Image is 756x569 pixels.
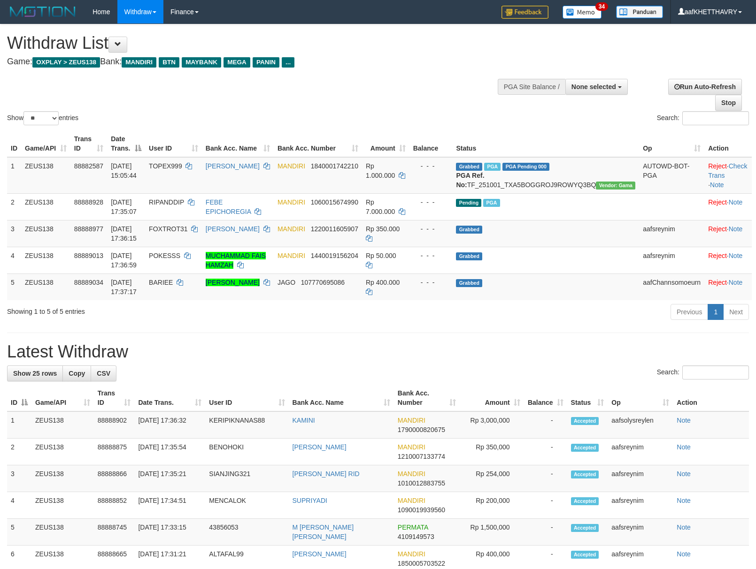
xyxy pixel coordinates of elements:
span: RIPANDDIP [149,198,184,206]
td: aafsreynim [608,519,673,546]
th: Status: activate to sort column ascending [567,385,608,411]
td: · · [704,157,752,194]
th: Bank Acc. Number: activate to sort column ascending [274,130,362,157]
span: PERMATA [398,523,428,531]
a: Reject [708,225,727,233]
div: - - - [413,278,449,287]
a: Reject [708,162,727,170]
label: Search: [657,111,749,125]
td: Rp 1,500,000 [460,519,524,546]
div: Showing 1 to 5 of 5 entries [7,303,308,316]
td: MENCALOK [205,492,288,519]
a: Note [729,225,743,233]
td: - [524,411,567,439]
span: Accepted [571,551,599,559]
a: Note [677,523,691,531]
td: Rp 350,000 [460,439,524,465]
span: BARIEE [149,279,173,286]
td: ZEUS138 [21,220,70,247]
span: Accepted [571,417,599,425]
span: Copy 1210007133774 to clipboard [398,453,445,460]
span: MAYBANK [182,57,221,68]
a: Next [723,304,749,320]
td: 1 [7,157,21,194]
a: KAMINI [293,417,315,424]
a: Check Trans [708,162,747,179]
th: User ID: activate to sort column ascending [145,130,202,157]
span: MANDIRI [398,417,425,424]
td: 3 [7,465,31,492]
span: Copy 1010012883755 to clipboard [398,479,445,487]
span: Vendor URL: https://trx31.1velocity.biz [596,182,635,190]
td: TF_251001_TXA5BOGGROJ9ROWYQ3BQ [452,157,639,194]
span: POKESSS [149,252,180,259]
th: Op: activate to sort column ascending [639,130,704,157]
span: MANDIRI [398,497,425,504]
span: MANDIRI [278,198,305,206]
td: [DATE] 17:33:15 [134,519,205,546]
a: 1 [708,304,724,320]
a: Note [729,198,743,206]
img: MOTION_logo.png [7,5,78,19]
th: Bank Acc. Name: activate to sort column ascending [202,130,274,157]
th: Action [704,130,752,157]
a: Note [677,417,691,424]
span: [DATE] 17:37:17 [111,279,137,296]
th: ID: activate to sort column descending [7,385,31,411]
a: Reject [708,198,727,206]
th: Bank Acc. Number: activate to sort column ascending [394,385,460,411]
span: Grabbed [456,163,482,171]
td: aafsolysreylen [608,411,673,439]
a: Reject [708,252,727,259]
a: Show 25 rows [7,365,63,381]
span: Accepted [571,524,599,532]
a: Stop [715,95,742,111]
span: Copy 1440019156204 to clipboard [311,252,358,259]
span: 88889013 [74,252,103,259]
span: Rp 350.000 [366,225,400,233]
td: ZEUS138 [31,465,94,492]
td: ZEUS138 [31,411,94,439]
span: Pending [456,199,481,207]
span: [DATE] 17:35:07 [111,198,137,215]
th: Date Trans.: activate to sort column descending [107,130,145,157]
a: M [PERSON_NAME] [PERSON_NAME] [293,523,354,540]
td: 43856053 [205,519,288,546]
td: 5 [7,519,31,546]
input: Search: [682,365,749,379]
a: Copy [62,365,91,381]
div: PGA Site Balance / [498,79,565,95]
span: Copy [69,370,85,377]
td: ZEUS138 [31,519,94,546]
a: Note [729,252,743,259]
td: 3 [7,220,21,247]
span: MANDIRI [398,550,425,558]
span: MANDIRI [278,225,305,233]
span: Rp 50.000 [366,252,396,259]
a: [PERSON_NAME] [293,443,347,451]
div: - - - [413,197,449,207]
img: Feedback.jpg [501,6,548,19]
span: 88889034 [74,279,103,286]
a: CSV [91,365,116,381]
span: Copy 1840001742210 to clipboard [311,162,358,170]
span: Accepted [571,470,599,478]
span: Show 25 rows [13,370,57,377]
select: Showentries [23,111,59,125]
span: [DATE] 17:36:15 [111,225,137,242]
img: panduan.png [616,6,663,18]
span: Grabbed [456,279,482,287]
td: 1 [7,411,31,439]
div: - - - [413,224,449,234]
span: 88882587 [74,162,103,170]
a: Note [677,443,691,451]
td: · [704,247,752,273]
td: 88888866 [94,465,135,492]
th: Status [452,130,639,157]
td: 4 [7,247,21,273]
td: [DATE] 17:35:21 [134,465,205,492]
span: FOXTROT31 [149,225,187,233]
label: Search: [657,365,749,379]
td: 2 [7,439,31,465]
span: MANDIRI [398,443,425,451]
